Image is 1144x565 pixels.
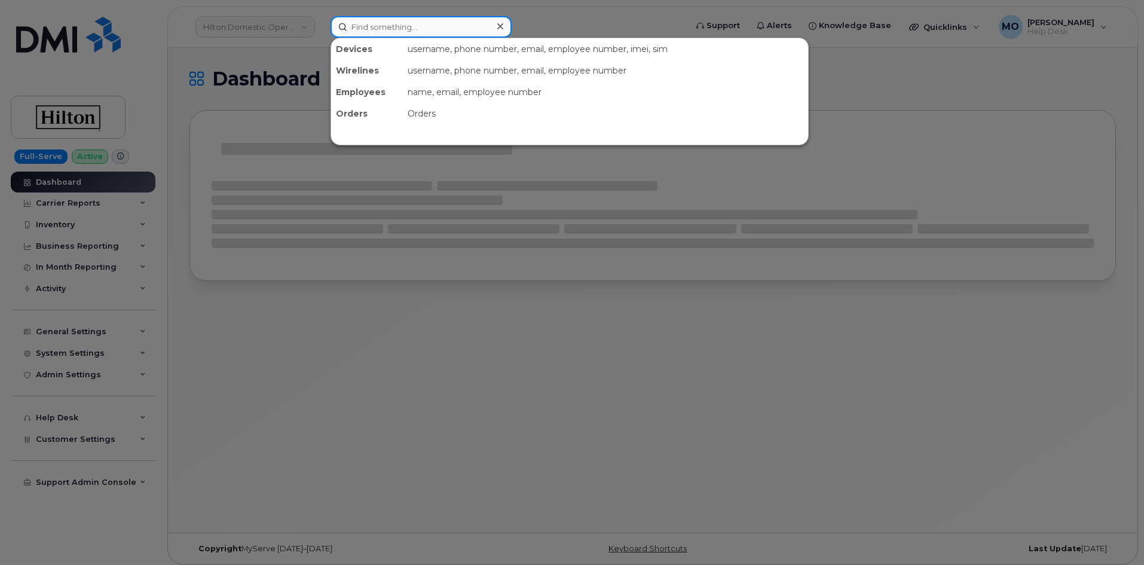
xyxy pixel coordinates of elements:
div: username, phone number, email, employee number [403,60,808,81]
div: Devices [331,38,403,60]
div: name, email, employee number [403,81,808,103]
div: Orders [331,103,403,124]
iframe: Messenger Launcher [1092,513,1135,556]
div: Wirelines [331,60,403,81]
div: username, phone number, email, employee number, imei, sim [403,38,808,60]
div: Orders [403,103,808,124]
div: Employees [331,81,403,103]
